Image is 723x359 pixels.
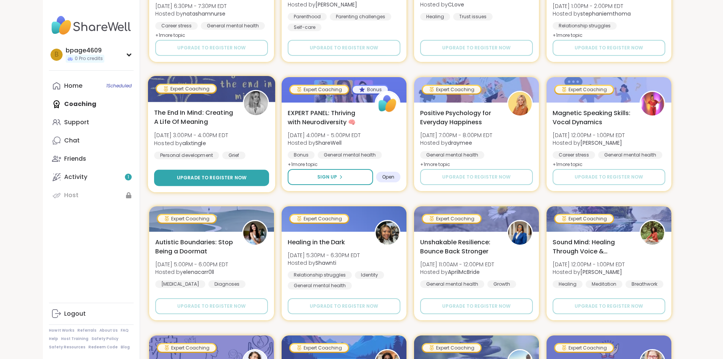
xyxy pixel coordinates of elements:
span: [DATE] 12:00PM - 1:00PM EDT [553,131,625,139]
button: Upgrade to register now [288,40,400,56]
span: Upgrade to register now [442,303,510,310]
a: Activity1 [49,168,134,186]
span: Hosted by [288,259,360,267]
div: Parenthood [288,13,327,21]
div: Bonus [353,86,388,93]
div: Self-care [288,24,321,31]
img: Lisa_LaCroix [641,92,664,115]
span: [DATE] 3:00PM - 4:00PM EDT [154,131,228,139]
span: Hosted by [420,139,492,147]
img: alixtingle [244,91,268,115]
a: How It Works [49,328,74,333]
a: Referrals [77,328,96,333]
img: AprilMcBride [508,221,532,245]
div: Home [64,82,82,90]
div: Personal development [154,152,219,159]
span: 0 Pro credits [75,55,103,62]
div: Parenting challenges [330,13,391,21]
div: Expert Coaching [555,215,613,223]
button: Upgrade to register now [420,40,533,56]
span: Hosted by [553,10,631,17]
button: Upgrade to register now [288,298,400,314]
div: Expert Coaching [290,86,348,93]
b: [PERSON_NAME] [580,268,622,276]
span: Upgrade to register now [177,44,246,51]
b: stephaniemthoma [580,10,631,17]
span: Upgrade to register now [177,303,246,310]
span: 1 [128,174,129,180]
span: Hosted by [154,139,228,147]
button: Upgrade to register now [155,40,268,56]
div: Support [64,118,89,127]
span: Unshakable Resilience: Bounce Back Stronger [420,238,499,256]
span: EXPERT PANEL: Thriving with Neurodiversity 🧠 [288,109,366,127]
span: Hosted by [155,10,227,17]
div: Activity [64,173,87,181]
a: About Us [99,328,118,333]
span: Hosted by [155,268,228,276]
span: Upgrade to register now [575,174,643,180]
span: Magnetic Speaking Skills: Vocal Dynamics [553,109,631,127]
span: Upgrade to register now [310,303,378,310]
span: Upgrade to register now [575,44,643,51]
div: Expert Coaching [423,86,480,93]
button: Upgrade to register now [553,298,665,314]
span: 1 Scheduled [106,83,132,89]
span: Healing in the Dark [288,238,345,247]
div: Expert Coaching [290,215,348,223]
a: Host [49,186,134,204]
span: Hosted by [288,139,361,147]
div: Career stress [553,151,595,159]
div: Diagnoses [208,280,246,288]
div: Host [64,191,79,199]
div: Expert Coaching [423,215,480,223]
span: Hosted by [420,268,494,276]
span: Hosted by [420,1,491,8]
a: Support [49,113,134,131]
div: Expert Coaching [157,85,216,92]
div: Expert Coaching [555,344,613,352]
div: Healing [420,13,450,21]
span: [DATE] 6:30PM - 7:30PM EDT [155,2,227,10]
a: Logout [49,305,134,323]
div: Expert Coaching [290,344,348,352]
a: Blog [121,345,130,350]
b: ShareWell [315,139,342,147]
a: Safety Resources [49,345,85,350]
a: Redeem Code [88,345,118,350]
b: alixtingle [182,139,206,147]
img: elenacarr0ll [243,221,267,245]
a: Friends [49,150,134,168]
span: Upgrade to register now [575,303,643,310]
div: Relationship struggles [288,271,352,279]
div: Breathwork [625,280,663,288]
span: Hosted by [288,1,359,8]
span: [DATE] 4:00PM - 5:00PM EDT [288,131,361,139]
div: [MEDICAL_DATA] [155,280,205,288]
span: Sign Up [317,174,337,180]
button: Upgrade to register now [553,40,665,56]
span: Open [382,174,394,180]
div: General mental health [288,282,352,289]
b: natashamnurse [183,10,225,17]
a: Home1Scheduled [49,77,134,95]
div: Grief [222,152,245,159]
b: [PERSON_NAME] [315,1,357,8]
span: Hosted by [553,139,625,147]
img: ShareWell [376,92,399,115]
a: Chat [49,131,134,150]
span: b [55,50,58,60]
b: draymee [448,139,472,147]
span: [DATE] 1:00PM - 2:00PM EDT [553,2,631,10]
div: Expert Coaching [555,86,613,93]
span: [DATE] 5:00PM - 6:00PM EDT [155,261,228,268]
a: FAQ [121,328,129,333]
b: elenacarr0ll [183,268,214,276]
a: Host Training [61,336,88,342]
div: Identity [355,271,384,279]
button: Upgrade to register now [154,170,269,186]
button: Upgrade to register now [420,298,533,314]
span: [DATE] 5:30PM - 6:30PM EDT [288,251,360,259]
div: Meditation [586,280,622,288]
button: Sign Up [288,169,373,185]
